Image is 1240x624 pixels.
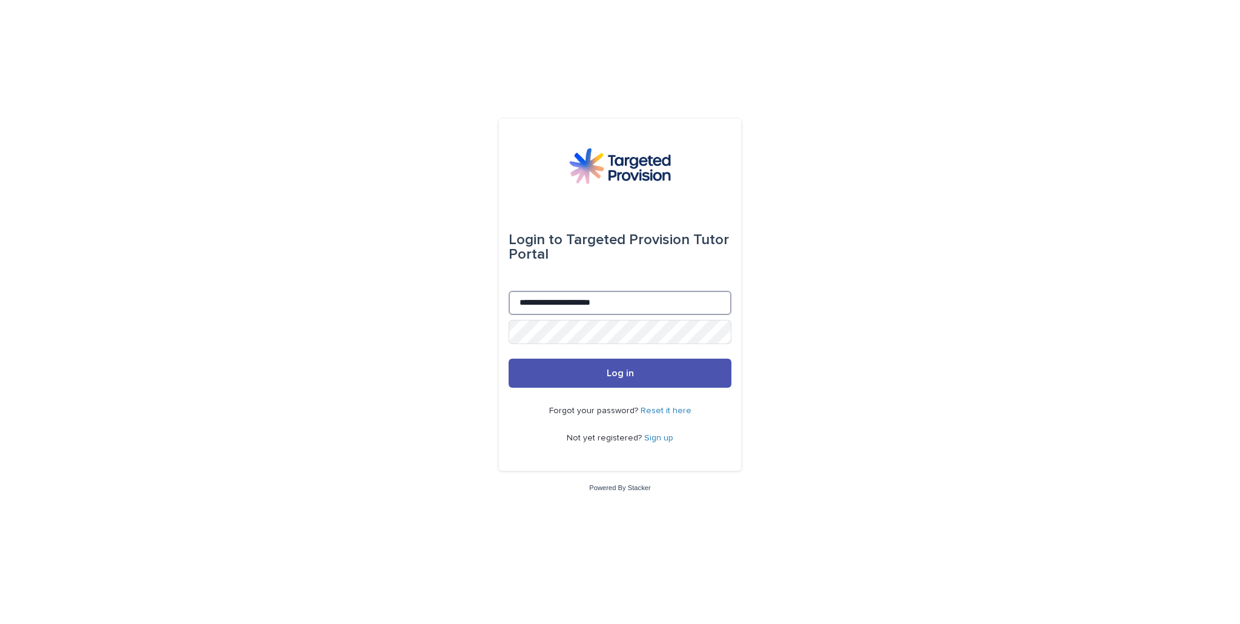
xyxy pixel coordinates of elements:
[549,407,641,415] span: Forgot your password?
[589,484,650,491] a: Powered By Stacker
[641,407,691,415] a: Reset it here
[509,223,731,271] div: Targeted Provision Tutor Portal
[509,233,562,247] span: Login to
[509,359,731,388] button: Log in
[644,434,673,442] a: Sign up
[567,434,644,442] span: Not yet registered?
[607,368,634,378] span: Log in
[569,148,671,184] img: M5nRWzHhSzIhMunXDL62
